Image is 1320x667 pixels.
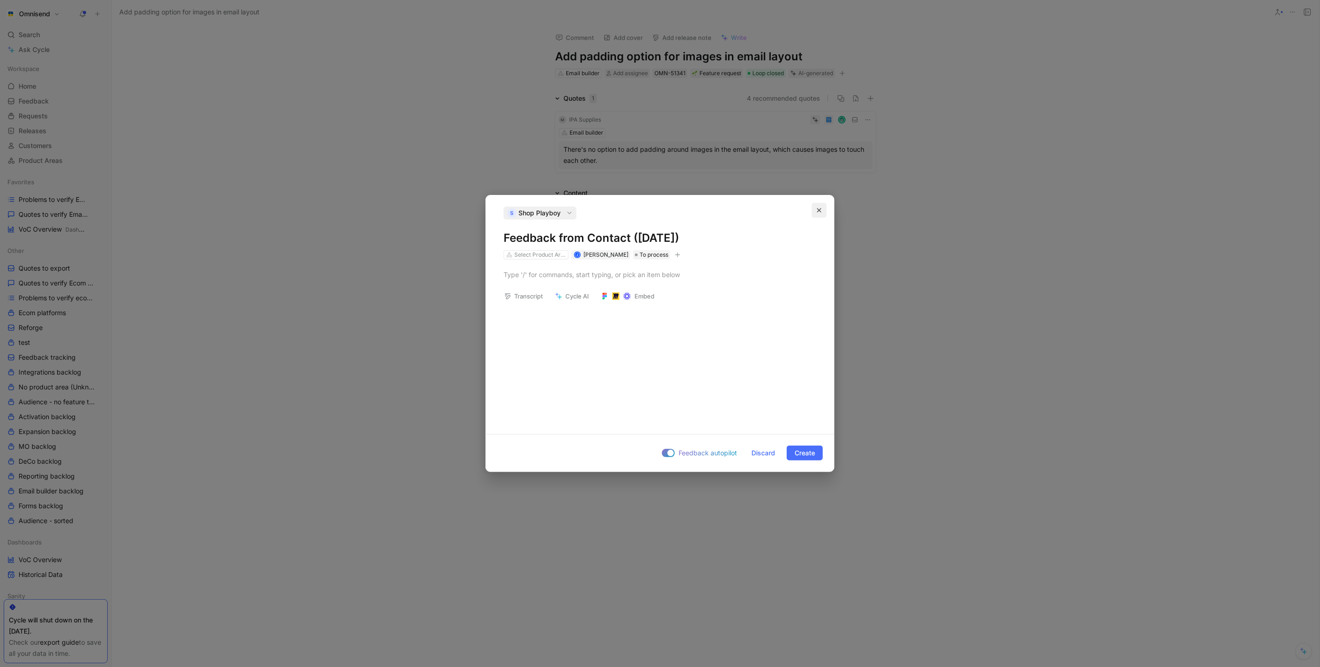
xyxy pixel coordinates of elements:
div: J [575,252,580,257]
span: Create [795,447,815,459]
span: Discard [751,447,775,459]
button: Discard [744,446,783,460]
h1: Feedback from Contact ([DATE]) [504,231,816,246]
span: Feedback autopilot [679,447,737,459]
div: S [507,208,517,218]
div: Select Product Areas [514,250,566,259]
span: Shop Playboy [518,207,561,219]
button: Feedback autopilot [659,447,740,459]
span: To process [640,250,668,259]
button: Create [787,446,823,460]
span: [PERSON_NAME] [583,251,628,258]
button: Cycle AI [551,290,593,303]
button: Transcript [500,290,547,303]
button: Embed [597,290,659,303]
div: To process [633,250,670,259]
button: SShop Playboy [504,207,576,220]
